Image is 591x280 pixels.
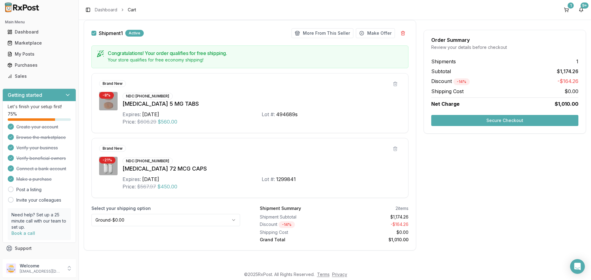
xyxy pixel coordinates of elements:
div: NDC: [PHONE_NUMBER] [123,158,173,164]
div: Expires: [123,111,141,118]
span: 1 [576,58,578,65]
button: Feedback [2,254,76,265]
span: 75 % [8,111,17,117]
button: Support [2,243,76,254]
span: Shipments [431,58,456,65]
div: [DATE] [142,111,159,118]
span: Browse the marketplace [16,134,66,140]
div: Shipment Summary [260,205,301,211]
div: - 14 % [279,221,295,228]
div: Grand Total [260,237,332,243]
p: [EMAIL_ADDRESS][DOMAIN_NAME] [20,269,62,274]
div: Purchases [7,62,71,68]
span: $1,174.26 [557,68,578,75]
a: Dashboard [95,7,117,13]
img: Linzess 72 MCG CAPS [99,157,118,175]
button: Sales [2,71,76,81]
span: $450.00 [157,183,177,190]
div: Expires: [123,175,141,183]
span: Subtotal [431,68,451,75]
div: 9+ [581,2,589,9]
div: [MEDICAL_DATA] 72 MCG CAPS [123,164,401,173]
div: - 14 % [453,78,470,85]
span: $560.00 [158,118,177,125]
div: Your store qualifies for free economy shipping! [108,57,403,63]
span: Shipping Cost [431,88,464,95]
h3: Getting started [8,91,42,99]
div: Discount [260,221,332,228]
a: Invite your colleagues [16,197,61,203]
button: Make Offer [356,28,395,38]
span: Verify beneficial owners [16,155,66,161]
button: 9+ [576,5,586,15]
div: Order Summary [431,37,578,42]
div: - 21 % [99,157,115,164]
div: $1,010.00 [337,237,409,243]
a: Marketplace [5,37,74,49]
a: Book a call [11,231,35,236]
img: RxPost Logo [2,2,42,12]
p: Need help? Set up a 25 minute call with our team to set up. [11,212,67,230]
div: 2 items [396,205,408,211]
div: Shipping Cost [260,229,332,235]
span: Make a purchase [16,176,52,182]
span: $606.29 [137,118,156,125]
div: Active [125,30,144,37]
div: 494689s [276,111,298,118]
div: 1299841 [276,175,296,183]
div: - $164.26 [337,221,409,228]
div: Open Intercom Messenger [570,259,585,274]
div: Marketplace [7,40,71,46]
a: Terms [317,272,330,277]
a: Sales [5,71,74,82]
a: Post a listing [16,187,42,193]
span: $0.00 [565,88,578,95]
label: Select your shipping option [91,205,240,211]
span: Cart [128,7,136,13]
div: Brand New [99,145,126,152]
div: Brand New [99,80,126,87]
div: [DATE] [142,175,159,183]
button: Purchases [2,60,76,70]
div: - 8 % [99,92,114,99]
button: My Posts [2,49,76,59]
button: Secure Checkout [431,115,578,126]
div: Shipment Subtotal [260,214,332,220]
span: -$164.26 [557,77,578,85]
button: More From This Seller [291,28,353,38]
a: Dashboard [5,26,74,37]
div: Dashboard [7,29,71,35]
div: Review your details before checkout [431,44,578,50]
div: $0.00 [337,229,409,235]
div: Sales [7,73,71,79]
div: $1,174.26 [337,214,409,220]
a: Purchases [5,60,74,71]
span: Create your account [16,124,58,130]
div: Price: [123,118,136,125]
a: Privacy [332,272,347,277]
img: User avatar [6,263,16,273]
span: $1,010.00 [555,100,578,108]
span: Connect a bank account [16,166,66,172]
div: My Posts [7,51,71,57]
button: Dashboard [2,27,76,37]
div: 1 [568,2,574,9]
span: Discount [431,78,470,84]
div: Lot #: [262,175,275,183]
div: Price: [123,183,136,190]
div: Lot #: [262,111,275,118]
span: Shipment 1 [99,31,123,36]
p: Let's finish your setup first! [8,104,71,110]
img: Eliquis 5 MG TABS [99,92,118,110]
p: Welcome [20,263,62,269]
div: NDC: [PHONE_NUMBER] [123,93,173,100]
span: Net Charge [431,101,460,107]
button: Marketplace [2,38,76,48]
span: $567.97 [137,183,156,190]
nav: breadcrumb [95,7,136,13]
button: 1 [561,5,571,15]
span: Verify your business [16,145,58,151]
a: My Posts [5,49,74,60]
h2: Main Menu [5,20,74,25]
